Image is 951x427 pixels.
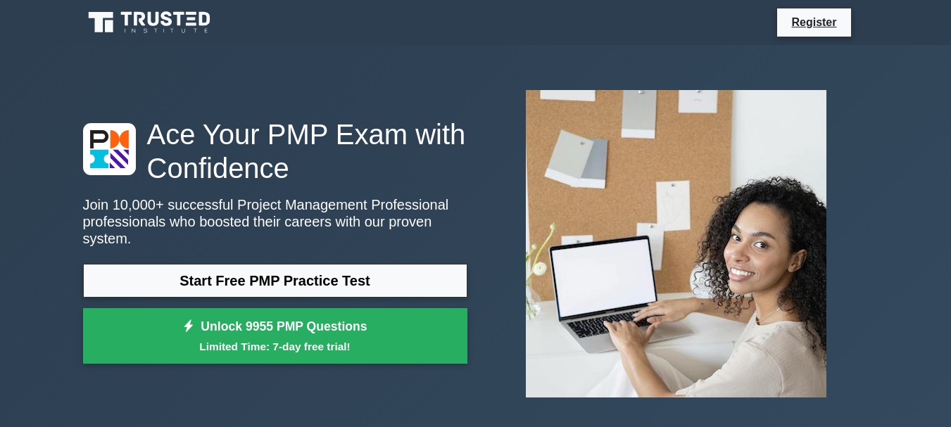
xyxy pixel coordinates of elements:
small: Limited Time: 7-day free trial! [101,338,450,355]
a: Unlock 9955 PMP QuestionsLimited Time: 7-day free trial! [83,308,467,364]
p: Join 10,000+ successful Project Management Professional professionals who boosted their careers w... [83,196,467,247]
h1: Ace Your PMP Exam with Confidence [83,117,467,185]
a: Start Free PMP Practice Test [83,264,467,298]
a: Register [783,13,845,31]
